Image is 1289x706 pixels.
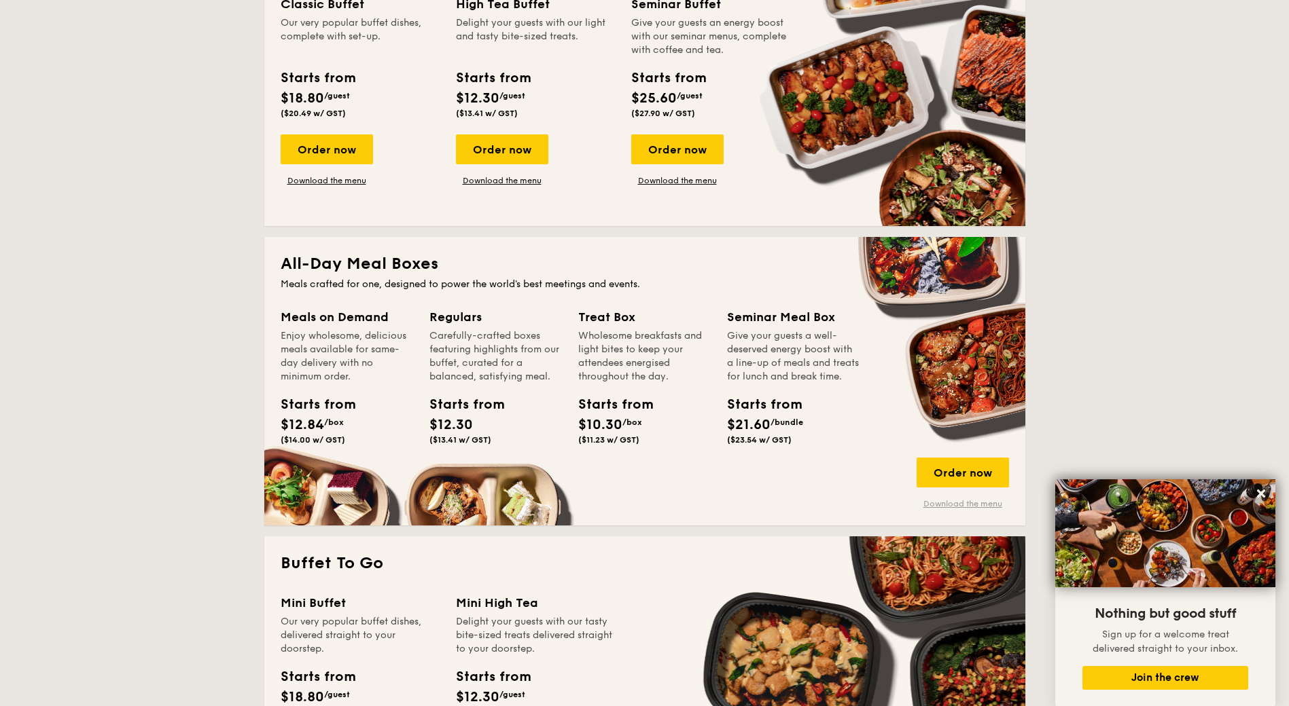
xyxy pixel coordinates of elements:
div: Mini High Tea [456,593,615,612]
span: ($27.90 w/ GST) [631,109,695,118]
span: $12.30 [429,417,473,433]
div: Our very popular buffet dishes, delivered straight to your doorstep. [281,615,440,656]
div: Seminar Meal Box [727,308,860,327]
div: Delight your guests with our tasty bite-sized treats delivered straight to your doorstep. [456,615,615,656]
span: /box [622,417,642,427]
div: Delight your guests with our light and tasty bite-sized treats. [456,16,615,57]
div: Our very popular buffet dishes, complete with set-up. [281,16,440,57]
a: Download the menu [281,175,373,186]
div: Starts from [281,667,355,687]
div: Enjoy wholesome, delicious meals available for same-day delivery with no minimum order. [281,329,413,384]
span: ($13.41 w/ GST) [429,435,491,445]
a: Download the menu [631,175,724,186]
div: Meals crafted for one, designed to power the world's best meetings and events. [281,278,1009,291]
span: $21.60 [727,417,771,433]
span: $10.30 [578,417,622,433]
span: ($14.00 w/ GST) [281,435,345,445]
div: Starts from [429,394,491,415]
span: $18.80 [281,689,324,705]
div: Order now [917,458,1009,487]
button: Join the crew [1082,666,1248,690]
span: $12.30 [456,90,499,107]
div: Mini Buffet [281,593,440,612]
h2: All-Day Meal Boxes [281,253,1009,275]
div: Starts from [631,68,705,88]
h2: Buffet To Go [281,553,1009,574]
div: Treat Box [578,308,711,327]
span: ($20.49 w/ GST) [281,109,346,118]
div: Starts from [281,68,355,88]
div: Wholesome breakfasts and light bites to keep your attendees energised throughout the day. [578,329,711,384]
a: Download the menu [917,498,1009,509]
span: /guest [324,690,350,699]
button: Close [1250,483,1272,504]
span: ($13.41 w/ GST) [456,109,518,118]
span: /guest [499,690,525,699]
div: Starts from [727,394,788,415]
span: Sign up for a welcome treat delivered straight to your inbox. [1093,629,1238,654]
span: /guest [677,91,703,100]
span: /bundle [771,417,803,427]
div: Starts from [578,394,639,415]
span: Nothing but good stuff [1095,606,1236,622]
span: $18.80 [281,90,324,107]
img: DSC07876-Edit02-Large.jpeg [1055,479,1275,587]
span: $12.84 [281,417,324,433]
div: Order now [456,134,548,164]
div: Give your guests a well-deserved energy boost with a line-up of meals and treats for lunch and br... [727,329,860,384]
div: Meals on Demand [281,308,413,327]
div: Carefully-crafted boxes featuring highlights from our buffet, curated for a balanced, satisfying ... [429,329,562,384]
div: Starts from [281,394,342,415]
div: Order now [281,134,373,164]
span: $12.30 [456,689,499,705]
span: ($23.54 w/ GST) [727,435,792,445]
div: Starts from [456,68,530,88]
span: /guest [499,91,525,100]
span: $25.60 [631,90,677,107]
a: Download the menu [456,175,548,186]
span: /guest [324,91,350,100]
span: ($11.23 w/ GST) [578,435,639,445]
div: Regulars [429,308,562,327]
div: Give your guests an energy boost with our seminar menus, complete with coffee and tea. [631,16,790,57]
div: Starts from [456,667,530,687]
div: Order now [631,134,724,164]
span: /box [324,417,344,427]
